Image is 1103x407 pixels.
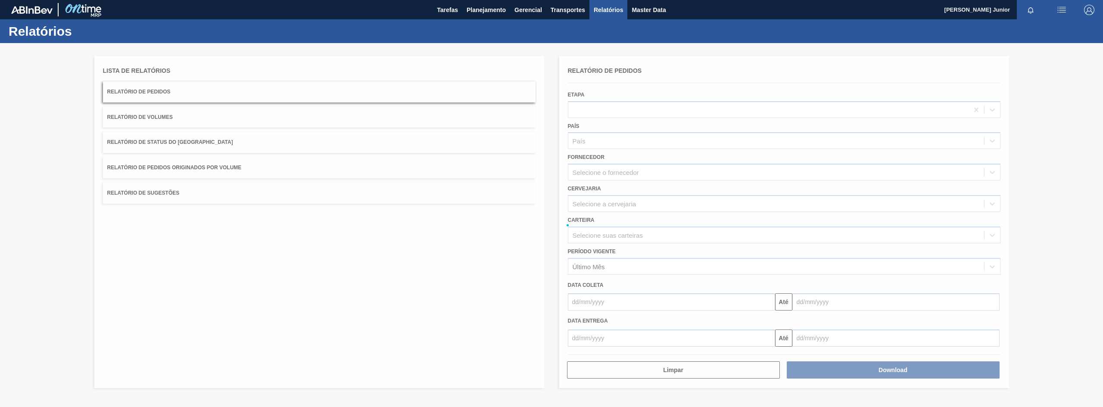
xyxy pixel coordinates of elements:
[514,5,542,15] span: Gerencial
[9,26,162,36] h1: Relatórios
[1056,5,1067,15] img: userActions
[467,5,506,15] span: Planejamento
[1017,4,1044,16] button: Notificações
[1084,5,1094,15] img: Logout
[594,5,623,15] span: Relatórios
[632,5,666,15] span: Master Data
[11,6,53,14] img: TNhmsLtSVTkK8tSr43FrP2fwEKptu5GPRR3wAAAABJRU5ErkJggg==
[551,5,585,15] span: Transportes
[437,5,458,15] span: Tarefas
